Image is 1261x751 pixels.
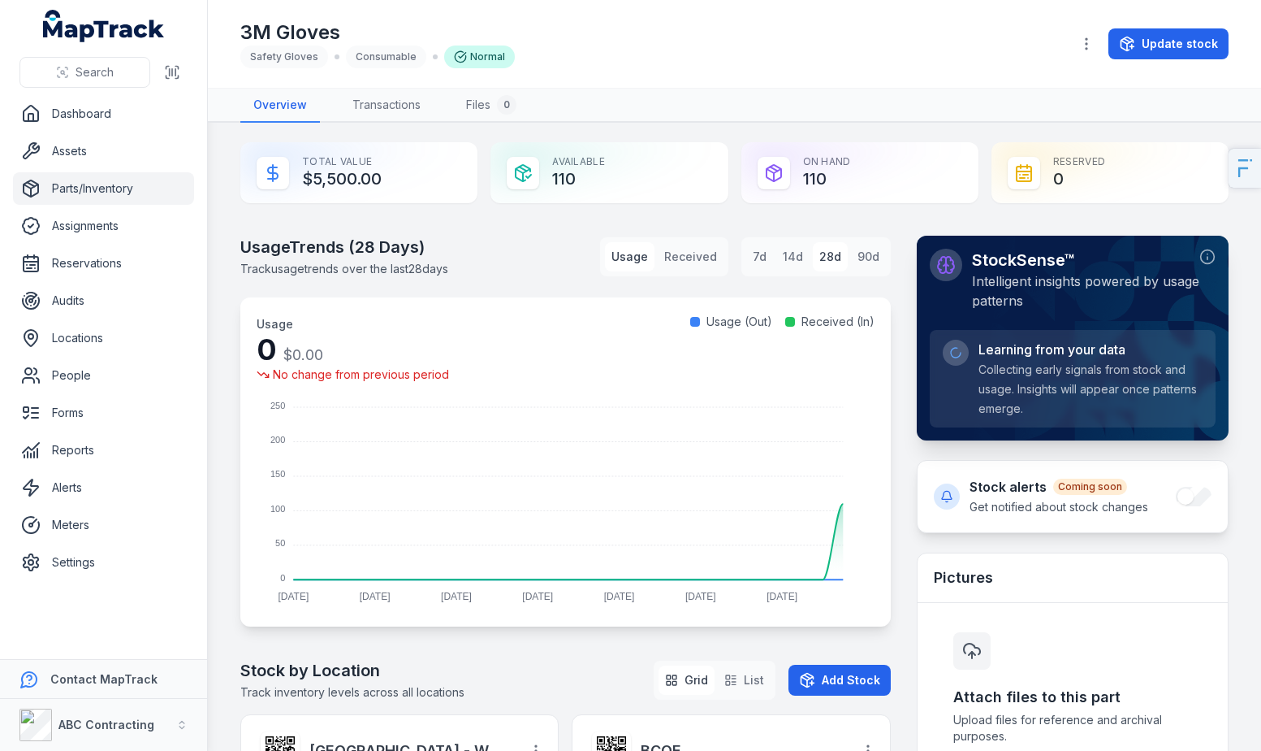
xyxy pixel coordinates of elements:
h2: Stock by Location [240,659,464,682]
a: Assets [13,135,194,167]
span: Search [76,64,114,80]
button: Usage [605,242,654,271]
div: Coming soon [1053,479,1127,495]
span: $0.00 [283,346,323,363]
tspan: 100 [270,504,285,514]
a: Files0 [453,89,529,123]
a: Parts/Inventory [13,172,194,205]
span: Track inventory levels across all locations [240,685,464,699]
tspan: [DATE] [604,591,635,602]
tspan: 250 [270,401,285,410]
a: Alerts [13,471,194,504]
span: Received (In) [801,314,874,330]
button: 28d [813,242,848,271]
span: Intelligent insights powered by usage patterns [972,273,1199,309]
a: Locations [13,322,194,354]
button: List [718,666,771,695]
a: Meters [13,509,194,541]
tspan: 0 [280,573,285,583]
div: Consumable [346,46,426,68]
tspan: [DATE] [767,591,797,602]
a: Transactions [339,89,434,123]
button: Search [19,57,150,88]
button: 90d [851,242,886,271]
span: No change from previous period [273,367,449,383]
button: Received [658,242,723,271]
span: Learning from your data [978,340,1125,359]
h3: Pictures [934,567,993,589]
a: Settings [13,546,194,579]
span: Get notified about stock changes [970,500,1148,514]
button: 7d [746,242,773,271]
span: Safety Gloves [250,50,318,63]
button: Add Stock [788,665,891,696]
a: MapTrack [43,10,165,42]
button: Update stock [1108,28,1229,59]
a: Assignments [13,210,194,242]
tspan: [DATE] [360,591,391,602]
tspan: [DATE] [685,591,716,602]
tspan: [DATE] [278,591,309,602]
button: 14d [776,242,810,271]
a: Reservations [13,247,194,280]
a: People [13,359,194,392]
a: Audits [13,284,194,317]
tspan: 150 [270,469,285,479]
tspan: 50 [275,538,285,548]
tspan: [DATE] [522,591,553,602]
span: Collecting early signals from stock and usage. Insights will appear once patterns emerge. [978,362,1197,415]
span: Usage (Out) [706,314,772,330]
tspan: [DATE] [441,591,472,602]
strong: ABC Contracting [58,718,154,731]
span: Upload files for reference and archival purposes. [953,712,1192,744]
div: 0 [257,333,449,367]
span: Track usage trends over the last 28 days [240,262,448,276]
h4: Stock alerts [970,477,1148,497]
h1: 3M Gloves [240,20,515,46]
a: Reports [13,434,194,467]
h3: Attach files to this part [953,686,1192,709]
strong: Contact MapTrack [50,672,158,686]
a: Dashboard [13,98,194,130]
tspan: 200 [270,435,285,445]
div: 0 [497,95,516,115]
a: Forms [13,397,194,429]
button: Grid [659,666,715,695]
h2: Usage Trends ( 28 Days) [240,236,448,258]
span: Usage [257,317,293,331]
a: Overview [240,89,320,123]
div: Normal [444,46,515,68]
h2: StockSense™ [972,249,1216,271]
